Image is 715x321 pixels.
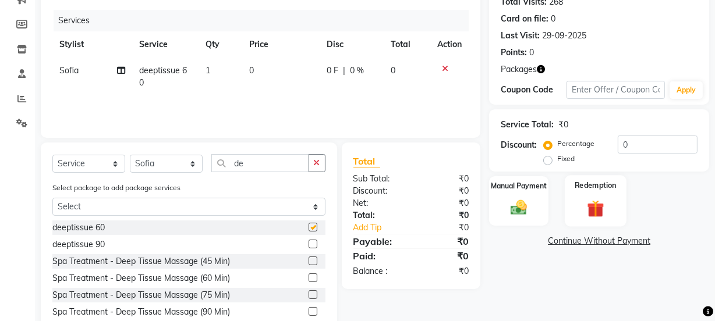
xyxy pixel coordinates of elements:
[384,31,430,58] th: Total
[411,185,477,197] div: ₹0
[243,31,320,58] th: Price
[670,81,703,99] button: Apply
[52,289,230,301] div: Spa Treatment - Deep Tissue Massage (75 Min)
[345,209,411,222] div: Total:
[430,31,469,58] th: Action
[411,249,477,263] div: ₹0
[582,198,610,219] img: _gift.svg
[250,65,254,76] span: 0
[206,65,210,76] span: 1
[320,31,384,58] th: Disc
[132,31,199,58] th: Service
[345,234,411,248] div: Payable:
[345,197,411,209] div: Net:
[345,173,411,185] div: Sub Total:
[52,255,230,267] div: Spa Treatment - Deep Tissue Massage (45 Min)
[422,222,477,234] div: ₹0
[411,234,477,248] div: ₹0
[52,272,230,284] div: Spa Treatment - Deep Tissue Massage (60 Min)
[505,198,532,217] img: _cash.svg
[345,249,411,263] div: Paid:
[411,209,477,222] div: ₹0
[345,185,411,197] div: Discount:
[501,139,537,151] div: Discount:
[52,183,180,193] label: Select package to add package services
[551,13,555,25] div: 0
[345,265,411,277] div: Balance :
[501,47,527,59] div: Points:
[350,65,364,77] span: 0 %
[411,197,477,209] div: ₹0
[391,65,395,76] span: 0
[529,47,534,59] div: 0
[557,154,575,164] label: Fixed
[327,65,338,77] span: 0 F
[567,81,665,99] input: Enter Offer / Coupon Code
[575,180,617,191] label: Redemption
[501,13,548,25] div: Card on file:
[52,222,105,234] div: deeptissue 60
[343,65,345,77] span: |
[52,31,132,58] th: Stylist
[501,84,567,96] div: Coupon Code
[211,154,309,172] input: Search or Scan
[199,31,243,58] th: Qty
[52,306,230,318] div: Spa Treatment - Deep Tissue Massage (90 Min)
[52,238,105,251] div: deeptissue 90
[345,222,422,234] a: Add Tip
[501,119,554,131] div: Service Total:
[353,155,380,167] span: Total
[491,181,547,191] label: Manual Payment
[411,265,477,277] div: ₹0
[54,10,477,31] div: Services
[411,173,477,185] div: ₹0
[557,138,594,149] label: Percentage
[501,63,537,76] span: Packages
[59,65,79,76] span: Sofia
[542,30,586,42] div: 29-09-2025
[139,65,187,88] span: deeptissue 60
[501,30,540,42] div: Last Visit:
[558,119,568,131] div: ₹0
[491,235,707,247] a: Continue Without Payment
